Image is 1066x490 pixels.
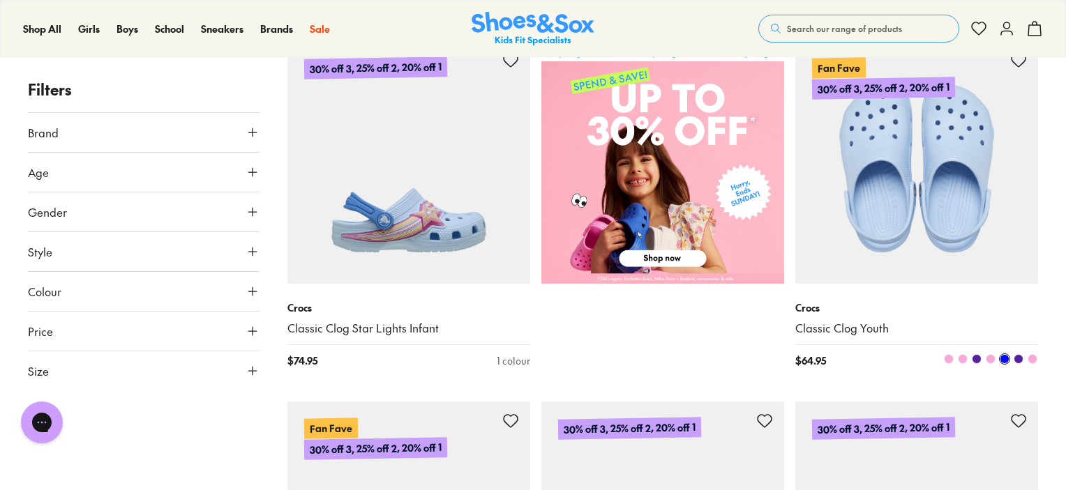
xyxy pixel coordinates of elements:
[497,353,530,368] div: 1 colour
[787,22,902,35] span: Search our range of products
[28,192,260,231] button: Gender
[14,397,70,448] iframe: Gorgias live chat messenger
[811,411,956,445] p: 30% off 3, 25% off 2, 20% off 1
[155,22,184,36] a: School
[28,204,67,220] span: Gender
[795,41,1038,284] a: Fan Fave30% off 3, 25% off 2, 20% off 1
[28,164,49,181] span: Age
[28,312,260,351] button: Price
[78,22,100,36] a: Girls
[304,418,358,438] p: Fan Fave
[117,22,138,36] a: Boys
[28,243,52,260] span: Style
[28,323,53,339] span: Price
[201,22,243,36] a: Sneakers
[758,15,959,43] button: Search our range of products
[28,232,260,271] button: Style
[541,41,784,284] img: SNS_WEBASSETS_CategoryWidget_2560x2560_d4358fa4-32b4-4c90-932d-b6c75ae0f3ec.png
[795,300,1038,315] p: Crocs
[287,300,530,315] p: Crocs
[28,124,59,141] span: Brand
[28,113,260,152] button: Brand
[304,56,447,79] p: 30% off 3, 25% off 2, 20% off 1
[304,437,447,460] p: 30% off 3, 25% off 2, 20% off 1
[811,71,956,105] p: 30% off 3, 25% off 2, 20% off 1
[558,417,701,440] p: 30% off 3, 25% off 2, 20% off 1
[287,41,530,284] a: 30% off 3, 25% off 2, 20% off 1
[260,22,293,36] a: Brands
[287,321,530,336] a: Classic Clog Star Lights Infant
[795,321,1038,336] a: Classic Clog Youth
[795,353,826,368] span: $ 64.95
[23,22,61,36] a: Shop All
[310,22,330,36] a: Sale
[28,351,260,390] button: Size
[811,55,866,80] p: Fan Fave
[28,153,260,192] button: Age
[28,283,61,300] span: Colour
[472,12,594,46] img: SNS_Logo_Responsive.svg
[28,272,260,311] button: Colour
[287,353,317,368] span: $ 74.95
[28,362,49,379] span: Size
[28,78,260,101] p: Filters
[472,12,594,46] a: Shoes & Sox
